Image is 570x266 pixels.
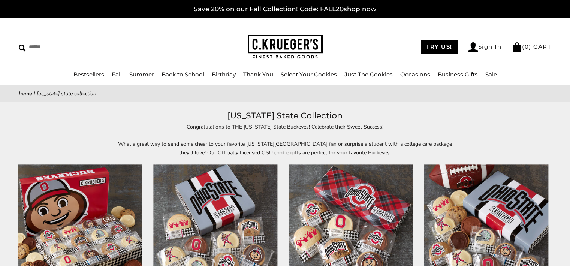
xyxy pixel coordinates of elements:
span: [US_STATE] State Collection [37,90,96,97]
a: Business Gifts [438,71,478,78]
h1: [US_STATE] State Collection [30,109,540,123]
span: shop now [344,5,376,13]
p: What a great way to send some cheer to your favorite [US_STATE][GEOGRAPHIC_DATA] fan or surprise ... [113,140,458,157]
img: Search [19,45,26,52]
a: Summer [129,71,154,78]
a: (0) CART [512,43,551,50]
a: Select Your Cookies [281,71,337,78]
img: Account [468,42,478,52]
a: Fall [112,71,122,78]
p: Congratulations to THE [US_STATE] State Buckeyes! Celebrate their Sweet Success! [113,123,458,131]
a: Back to School [162,71,204,78]
nav: breadcrumbs [19,89,551,98]
a: Just The Cookies [344,71,393,78]
input: Search [19,41,145,53]
a: Birthday [212,71,236,78]
a: Save 20% on our Fall Collection! Code: FALL20shop now [194,5,376,13]
a: Home [19,90,32,97]
span: | [34,90,35,97]
a: TRY US! [421,40,458,54]
a: Sale [485,71,497,78]
a: Thank You [243,71,273,78]
span: 0 [525,43,529,50]
a: Bestsellers [73,71,104,78]
a: Sign In [468,42,502,52]
img: Bag [512,42,522,52]
a: Occasions [400,71,430,78]
img: C.KRUEGER'S [248,35,323,59]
